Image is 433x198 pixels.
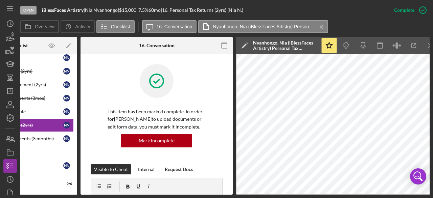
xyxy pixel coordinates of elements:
span: $15,000 [119,7,136,13]
div: N N [63,108,70,115]
div: Internal [138,164,155,174]
button: Overview [20,20,59,33]
div: Visible to Client [94,164,128,174]
div: 7.5 % [138,7,149,13]
div: N N [63,122,70,129]
div: Request Docs [165,164,193,174]
button: Nyanhongo, Nia (iBlessFaces Artistry) Personal Tax Returns_2023.pdf [198,20,328,33]
label: Overview [35,24,54,29]
div: 0 / 6 [60,182,72,186]
div: N N [63,95,70,102]
button: Complete [387,3,430,17]
button: Internal [135,164,158,174]
div: Open [20,6,37,15]
div: Nia Nyanhongo | [85,7,119,13]
button: Visible to Client [91,164,131,174]
div: | 16. Personal Tax Returns (2yrs) (Nia N.) [161,7,243,13]
label: 16. Conversation [157,24,192,29]
div: 16. Conversation [139,43,175,48]
div: Nyanhongo, Nia (iBlessFaces Artistry) Personal Tax Returns_2023.pdf [253,40,317,51]
label: Nyanhongo, Nia (iBlessFaces Artistry) Personal Tax Returns_2023.pdf [213,24,314,29]
div: Open Intercom Messenger [410,168,426,185]
div: N N [63,162,70,169]
label: Checklist [111,24,130,29]
div: N N [63,81,70,88]
button: Checklist [96,20,135,33]
p: This item has been marked complete. In order for [PERSON_NAME] to upload documents or edit form d... [108,108,206,131]
button: Activity [61,20,94,33]
button: Mark Incomplete [121,134,192,147]
div: | [42,7,85,13]
button: 16. Conversation [142,20,197,33]
button: Request Docs [161,164,197,174]
div: N N [63,68,70,75]
div: Complete [394,3,414,17]
div: N N [63,135,70,142]
div: Mark Incomplete [139,134,175,147]
b: iBlessFaces Artistry [42,7,84,13]
div: N N [63,54,70,61]
label: Activity [75,24,90,29]
div: 60 mo [149,7,161,13]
